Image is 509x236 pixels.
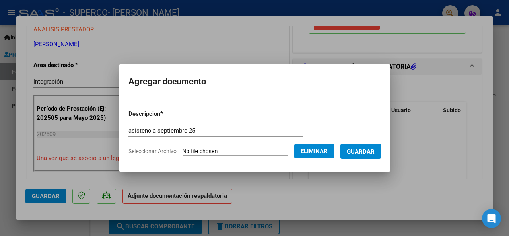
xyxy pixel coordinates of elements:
span: Guardar [347,148,375,155]
div: Open Intercom Messenger [482,209,501,228]
span: Seleccionar Archivo [128,148,177,154]
p: Descripcion [128,109,204,119]
span: Eliminar [301,148,328,155]
button: Guardar [340,144,381,159]
button: Eliminar [294,144,334,158]
h2: Agregar documento [128,74,381,89]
